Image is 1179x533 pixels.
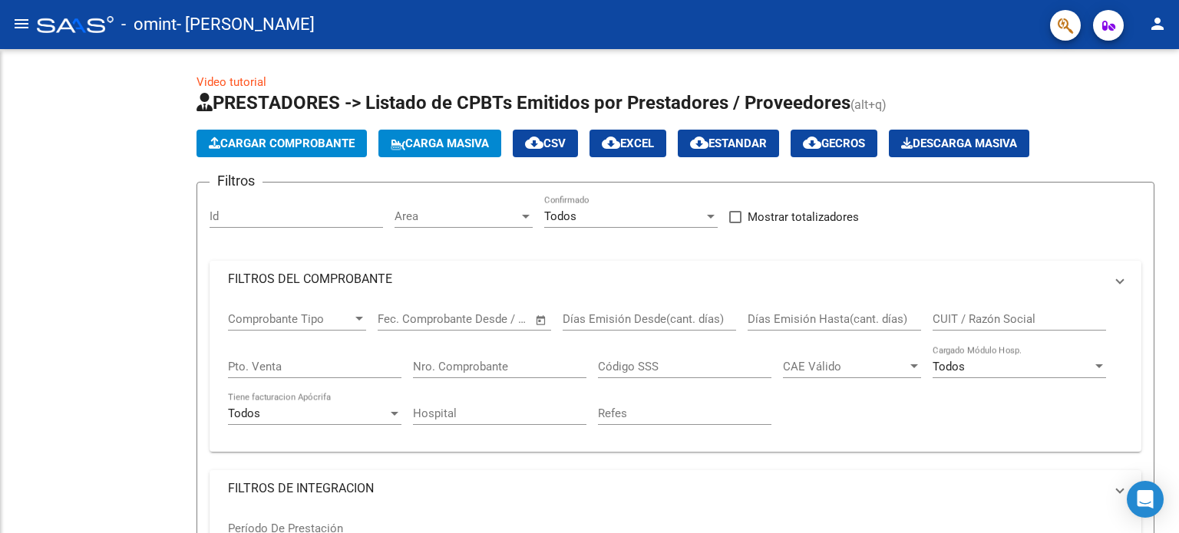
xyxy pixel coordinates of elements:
app-download-masive: Descarga masiva de comprobantes (adjuntos) [889,130,1029,157]
button: CSV [513,130,578,157]
span: EXCEL [602,137,654,150]
span: Estandar [690,137,767,150]
button: Descarga Masiva [889,130,1029,157]
button: Gecros [791,130,877,157]
mat-expansion-panel-header: FILTROS DE INTEGRACION [210,470,1141,507]
span: - omint [121,8,177,41]
mat-icon: cloud_download [690,133,708,152]
span: Mostrar totalizadores [748,208,859,226]
button: Carga Masiva [378,130,501,157]
div: Open Intercom Messenger [1127,481,1164,518]
h3: Filtros [210,170,263,192]
mat-panel-title: FILTROS DE INTEGRACION [228,480,1105,497]
mat-icon: cloud_download [525,133,543,152]
input: Fecha inicio [378,312,440,326]
span: Area [395,209,519,223]
span: Gecros [803,137,865,150]
span: (alt+q) [850,97,887,112]
span: - [PERSON_NAME] [177,8,315,41]
input: Fecha fin [454,312,528,326]
mat-panel-title: FILTROS DEL COMPROBANTE [228,271,1105,288]
span: Carga Masiva [391,137,489,150]
div: FILTROS DEL COMPROBANTE [210,298,1141,452]
mat-expansion-panel-header: FILTROS DEL COMPROBANTE [210,261,1141,298]
mat-icon: cloud_download [602,133,620,152]
span: Cargar Comprobante [209,137,355,150]
mat-icon: cloud_download [803,133,821,152]
span: Todos [544,209,576,223]
button: Open calendar [533,311,550,329]
a: Video tutorial [196,75,266,89]
span: Todos [933,360,965,373]
span: Todos [228,406,260,420]
mat-icon: person [1148,15,1167,33]
button: EXCEL [589,130,666,157]
button: Estandar [678,130,779,157]
span: CAE Válido [783,360,907,373]
span: CSV [525,137,566,150]
span: Comprobante Tipo [228,312,352,326]
mat-icon: menu [12,15,31,33]
span: PRESTADORES -> Listado de CPBTs Emitidos por Prestadores / Proveedores [196,92,850,114]
button: Cargar Comprobante [196,130,367,157]
span: Descarga Masiva [901,137,1017,150]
